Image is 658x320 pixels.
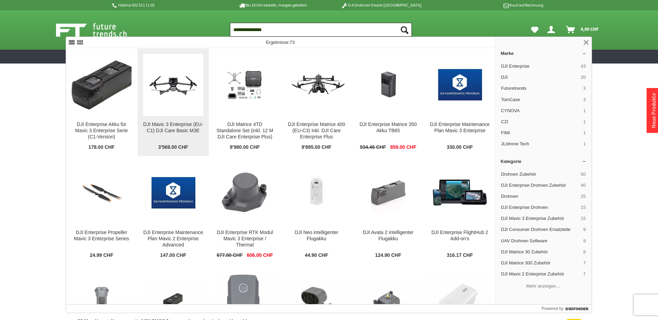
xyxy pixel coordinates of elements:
[72,60,132,109] img: DJI Enterprise Akku für Mavic 3 Enterprise Serie (C1-Version)
[352,48,424,156] a: DJI Enterprise Matrice 350 Akku TB65 DJI Enterprise Matrice 350 Akku TB65 934.46 CHF 859.00 CHF
[495,48,592,59] a: Marke
[215,63,275,106] img: DJI Matrice 4TD Standalone Set (inkl. 12 M DJI Care Enterprise Plus)
[501,182,578,188] span: DJI Enterprise Drohnen Zubehör
[501,249,581,255] span: DJI Matrice 30 Zubehör
[430,122,490,134] div: DJI Enterprise Maintenance Plan Mavic 3 Enterprise
[215,230,275,248] div: DJI Enterprise RTK Modul Mavic 3 Enterprise / Thermal
[360,144,386,151] span: 934.46 CHF
[143,230,203,248] div: DJI Enterprise Maintenance Plan Mavic 2 Enterprise Advanced
[583,108,586,114] span: 1
[501,108,581,114] span: CYNOVA
[143,122,203,134] div: DJI Mavic 3 Enterprise (EU-C1) DJI Care Basic M3E
[583,260,586,266] span: 7
[501,74,578,80] span: DJI
[581,182,585,188] span: 40
[217,252,243,259] span: 677.00 CHF
[266,40,295,45] span: Ergebnisse:
[302,144,332,151] span: 9'885.00 CHF
[158,144,188,151] span: 3'569.00 CHF
[138,156,209,264] a: DJI Enterprise Maintenance Plan Mavic 2 Enterprise Advanced DJI Enterprise Maintenance Plan Mavic...
[305,252,328,259] span: 44.90 CHF
[286,230,346,242] div: DJI Neo intelligenter Flugakku
[583,271,586,277] span: 7
[528,23,542,37] a: Meine Favoriten
[286,167,346,218] img: DJI Neo intelligenter Flugakku
[501,193,578,200] span: Drohnen
[66,48,137,156] a: DJI Enterprise Akku für Mavic 3 Enterprise Serie (C1-Version) DJI Enterprise Akku für Mavic 3 Ent...
[358,230,418,242] div: DJI Avata 2 intelligenter Flugakku
[352,156,424,264] a: DJI Avata 2 intelligenter Flugakku DJI Avata 2 intelligenter Flugakku 124.90 CHF
[66,156,137,264] a: DJI Enterprise Propeller Mavic 3 Enterprise Series DJI Enterprise Propeller Mavic 3 Enterprise Se...
[581,215,585,222] span: 15
[111,1,219,9] p: Hotline 032 511 11 03
[89,144,114,151] span: 178.00 CHF
[424,48,495,156] a: DJI Enterprise Maintenance Plan Mavic 3 Enterprise DJI Enterprise Maintenance Plan Mavic 3 Enterp...
[72,122,132,140] div: DJI Enterprise Akku für Mavic 3 Enterprise Serie (C1-Version)
[583,238,586,244] span: 9
[581,171,585,177] span: 50
[281,48,352,156] a: DJI Enterprise Matrice 400 (EU-C3) inkl. DJI Care Enterprise Plus DJI Enterprise Matrice 400 (EU-...
[290,40,295,45] span: 73
[581,74,585,80] span: 20
[219,1,327,9] p: Bis 16 Uhr bestellt, morgen geliefert.
[390,144,416,151] span: 859.00 CHF
[501,226,581,233] span: DJI Consumer Drohnen Ersatzteile
[498,280,589,292] button: Mehr anzeigen…
[281,156,352,264] a: DJI Neo intelligenter Flugakku DJI Neo intelligenter Flugakku 44.90 CHF
[501,97,581,103] span: TomCase
[501,63,578,69] span: DJI Enterprise
[447,144,473,151] span: 330.00 CHF
[583,97,586,103] span: 3
[327,1,435,9] p: DJI Drohnen Dealer [GEOGRAPHIC_DATA]
[286,122,346,140] div: DJI Enterprise Matrice 400 (EU-C3) inkl. DJI Care Enterprise Plus
[397,23,412,37] button: Suchen
[501,204,578,211] span: DJI Enterprise Drohnen
[209,48,280,156] a: DJI Matrice 4TD Standalone Set (inkl. 12 M DJI Care Enterprise Plus) DJI Matrice 4TD Standalone S...
[230,144,260,151] span: 8'980.00 CHF
[501,85,581,91] span: Futuretrends
[286,68,346,102] img: DJI Enterprise Matrice 400 (EU-C3) inkl. DJI Care Enterprise Plus
[430,62,490,108] img: DJI Enterprise Maintenance Plan Mavic 3 Enterprise
[143,68,203,102] img: DJI Mavic 3 Enterprise (EU-C1) DJI Care Basic M3E
[583,141,586,147] span: 1
[495,156,592,167] a: Kategorie
[56,21,142,39] img: Shop Futuretrends - zur Startseite wechseln
[358,173,418,213] img: DJI Avata 2 intelligenter Flugakku
[160,252,186,259] span: 147.00 CHF
[545,23,560,37] a: Dein Konto
[247,252,273,259] span: 606.00 CHF
[209,156,280,264] a: DJI Enterprise RTK Modul Mavic 3 Enterprise / Thermal DJI Enterprise RTK Modul Mavic 3 Enterprise...
[230,23,412,37] input: Produkt, Marke, Kategorie, EAN, Artikelnummer…
[563,23,602,37] a: Warenkorb
[581,204,585,211] span: 15
[430,230,490,242] div: DJI Enterprise FlightHub 2 Add-on's
[583,249,586,255] span: 8
[90,252,113,259] span: 24.99 CHF
[501,141,581,147] span: JLIdrone Tech
[358,122,418,134] div: DJI Enterprise Matrice 350 Akku TB65
[358,61,418,109] img: DJI Enterprise Matrice 350 Akku TB65
[541,304,592,313] a: Powered by
[541,306,563,312] span: Powered by
[501,215,578,222] span: DJI Mavic 3 Enterprise Zubehör
[581,23,599,35] span: 0,00 CHF
[501,271,581,277] span: DJI Mavic 2 Enterprise Zubehör
[650,93,657,128] a: Neue Produkte
[72,230,132,242] div: DJI Enterprise Propeller Mavic 3 Enterprise Series
[375,252,401,259] span: 124.90 CHF
[72,171,132,216] img: DJI Enterprise Propeller Mavic 3 Enterprise Series
[501,238,581,244] span: UAV Drohnen Software
[435,1,543,9] p: Kauf auf Rechnung
[447,252,473,259] span: 316.17 CHF
[501,119,581,125] span: CZI
[583,130,586,136] span: 1
[501,171,578,177] span: Drohnen Zubehör
[424,156,495,264] a: DJI Enterprise FlightHub 2 Add-on's DJI Enterprise FlightHub 2 Add-on's 316.17 CHF
[583,85,586,91] span: 3
[215,171,275,216] img: DJI Enterprise RTK Modul Mavic 3 Enterprise / Thermal
[581,193,585,200] span: 25
[581,63,585,69] span: 43
[583,226,586,233] span: 9
[583,119,586,125] span: 1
